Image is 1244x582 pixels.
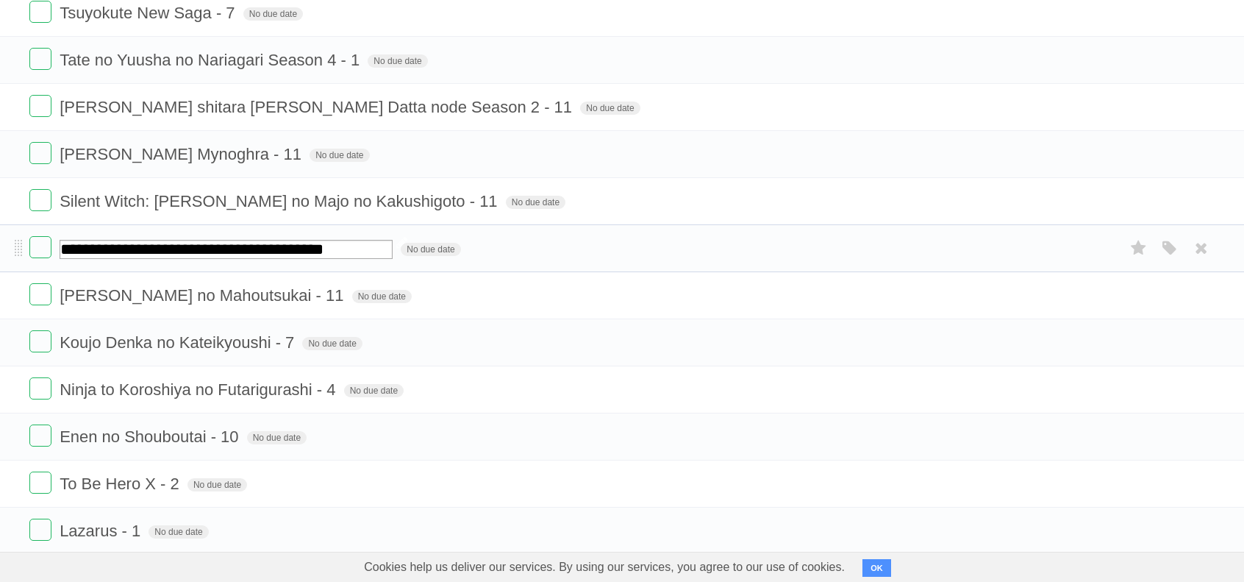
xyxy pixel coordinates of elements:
span: Ninja to Koroshiya no Futarigurashi - 4 [60,380,339,399]
label: Done [29,377,51,400]
span: Silent Witch: [PERSON_NAME] no Majo no Kakushigoto - 11 [60,192,501,210]
span: [PERSON_NAME] shitara [PERSON_NAME] Datta node Season 2 - 11 [60,98,576,116]
label: Done [29,519,51,541]
span: [PERSON_NAME] no Mahoutsukai - 11 [60,286,347,305]
span: No due date [310,149,369,162]
span: [PERSON_NAME] Mynoghra - 11 [60,145,305,163]
span: No due date [401,243,460,256]
span: Lazarus - 1 [60,522,144,540]
label: Done [29,425,51,447]
span: Enen no Shouboutai - 10 [60,427,242,446]
span: No due date [344,384,404,397]
label: Done [29,330,51,352]
span: No due date [187,478,247,491]
label: Done [29,472,51,494]
label: Done [29,48,51,70]
span: No due date [352,290,412,303]
span: No due date [580,102,640,115]
span: No due date [243,7,303,21]
span: Tate no Yuusha no Nariagari Season 4 - 1 [60,51,363,69]
label: Star task [1125,236,1153,260]
label: Done [29,189,51,211]
button: OK [862,559,891,577]
label: Done [29,1,51,23]
span: No due date [247,431,307,444]
span: Koujo Denka no Kateikyoushi - 7 [60,333,298,352]
span: Tsuyokute New Saga - 7 [60,4,238,22]
span: No due date [368,54,427,68]
span: No due date [149,525,208,539]
label: Done [29,95,51,117]
span: Cookies help us deliver our services. By using our services, you agree to our use of cookies. [349,553,859,582]
span: To Be Hero X - 2 [60,475,183,493]
span: No due date [506,196,565,209]
label: Done [29,142,51,164]
span: No due date [302,337,362,350]
label: Done [29,236,51,258]
label: Done [29,283,51,305]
